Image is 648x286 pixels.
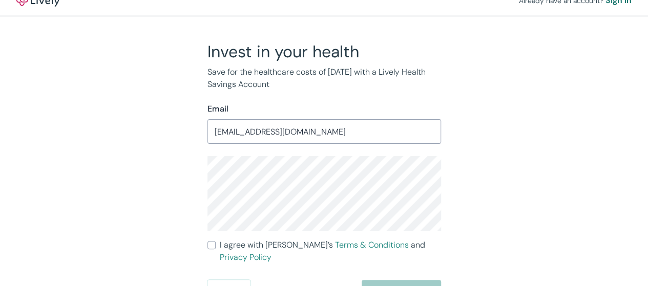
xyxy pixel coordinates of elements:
[207,41,441,62] h2: Invest in your health
[220,239,441,263] span: I agree with [PERSON_NAME]’s and
[335,239,409,250] a: Terms & Conditions
[207,103,228,115] label: Email
[207,66,441,91] p: Save for the healthcare costs of [DATE] with a Lively Health Savings Account
[220,252,271,262] a: Privacy Policy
